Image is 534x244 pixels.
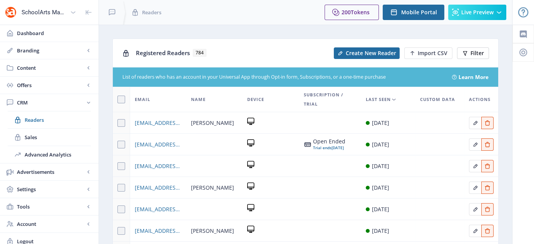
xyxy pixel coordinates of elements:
a: Advanced Analytics [8,146,91,163]
span: Readers [25,116,91,124]
span: Subscription / Trial [304,90,357,109]
a: Learn More [459,73,489,81]
button: Create New Reader [334,47,400,59]
span: CRM [17,99,85,106]
div: Open Ended [313,138,345,145]
a: Edit page [469,140,481,147]
button: 200Tokens [325,5,379,20]
span: Readers [142,8,161,16]
span: Actions [469,95,490,104]
span: Account [17,220,85,228]
span: [PERSON_NAME] [191,226,234,236]
a: Edit page [469,183,481,190]
span: Live Preview [461,9,494,15]
span: Import CSV [418,50,447,56]
button: Live Preview [448,5,506,20]
span: Sales [25,133,91,141]
a: [EMAIL_ADDRESS][DOMAIN_NAME] [135,183,182,192]
span: Custom Data [420,95,455,104]
span: Device [247,95,264,104]
a: Readers [8,111,91,128]
a: [EMAIL_ADDRESS][DOMAIN_NAME] [135,140,182,149]
span: Last Seen [366,95,391,104]
a: Sales [8,129,91,146]
a: [EMAIL_ADDRESS][DOMAIN_NAME] [135,226,182,236]
div: [DATE] [372,118,389,128]
span: Create New Reader [346,50,396,56]
div: [DATE] [372,162,389,171]
span: [PERSON_NAME] [191,183,234,192]
a: Edit page [469,162,481,169]
span: Dashboard [17,29,92,37]
img: properties.app_icon.png [5,6,17,19]
a: Edit page [481,183,494,190]
a: New page [329,47,400,59]
a: Edit page [469,118,481,126]
div: [DATE] [372,140,389,149]
a: Edit page [469,226,481,234]
div: [DATE] [372,183,389,192]
a: New page [400,47,452,59]
a: [EMAIL_ADDRESS][DOMAIN_NAME] [135,162,182,171]
a: Edit page [481,140,494,147]
button: Filter [457,47,489,59]
span: Advanced Analytics [25,151,91,158]
span: Tools [17,203,85,210]
span: Registered Readers [136,49,190,57]
span: Tokens [351,8,370,16]
span: Offers [17,81,85,89]
a: Edit page [469,205,481,212]
a: Edit page [481,226,494,234]
button: Import CSV [404,47,452,59]
a: Edit page [481,118,494,126]
span: Mobile Portal [401,9,437,15]
span: [PERSON_NAME] [191,118,234,128]
span: Advertisements [17,168,85,176]
div: [DATE] [313,145,345,151]
a: [EMAIL_ADDRESS][DOMAIN_NAME] [135,205,182,214]
span: Email [135,95,150,104]
a: [EMAIL_ADDRESS][DOMAIN_NAME] [135,118,182,128]
span: Settings [17,185,85,193]
div: [DATE] [372,226,389,236]
a: Edit page [481,205,494,212]
span: Filter [470,50,484,56]
span: Name [191,95,206,104]
div: SchoolArts Magazine [22,4,67,21]
button: Mobile Portal [383,5,444,20]
div: [DATE] [372,205,389,214]
span: Content [17,64,85,72]
span: Branding [17,47,85,54]
div: List of readers who has an account in your Universal App through Opt-in form, Subscriptions, or a... [122,74,443,81]
span: 784 [193,49,206,57]
span: Trial ends [313,145,331,150]
a: Edit page [481,162,494,169]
